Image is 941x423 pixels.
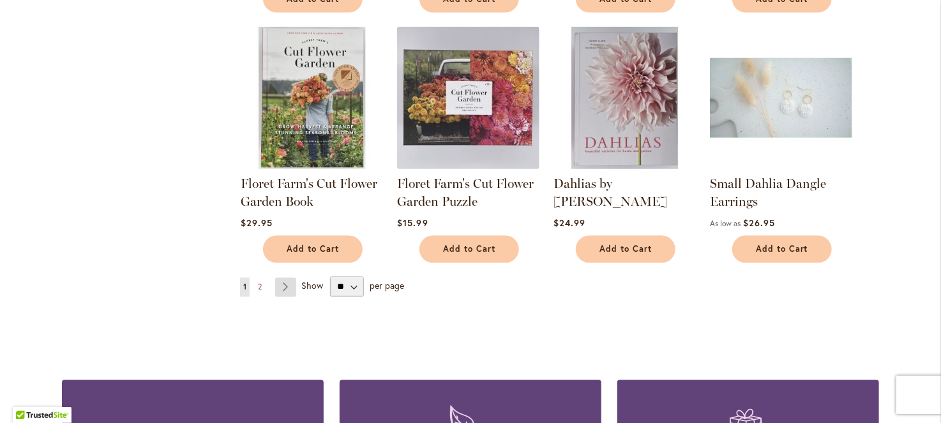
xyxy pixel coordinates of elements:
[241,160,383,172] a: Floret Farm's Cut Flower Garden Book - FRONT
[258,282,262,292] span: 2
[241,176,377,210] a: Floret Farm's Cut Flower Garden Book
[255,278,265,297] a: 2
[553,160,696,172] a: Dahlias by Naomi Slade - FRONT
[397,176,534,210] a: Floret Farm's Cut Flower Garden Puzzle
[553,176,667,210] a: Dahlias by [PERSON_NAME]
[553,27,696,169] img: Dahlias by Naomi Slade - FRONT
[710,176,826,210] a: Small Dahlia Dangle Earrings
[301,280,323,292] span: Show
[553,217,585,229] span: $24.99
[710,219,741,229] span: As low as
[743,217,775,229] span: $26.95
[397,217,428,229] span: $15.99
[241,217,272,229] span: $29.95
[576,236,675,263] button: Add to Cart
[710,160,852,172] a: Small Dahlia Dangle Earrings
[263,236,363,263] button: Add to Cart
[241,27,383,169] img: Floret Farm's Cut Flower Garden Book - FRONT
[397,27,539,169] img: Floret Farm's Cut Flower Garden Puzzle - FRONT
[599,244,652,255] span: Add to Cart
[370,280,404,292] span: per page
[710,27,852,169] img: Small Dahlia Dangle Earrings
[756,244,808,255] span: Add to Cart
[10,378,45,413] iframe: Launch Accessibility Center
[243,282,246,292] span: 1
[287,244,339,255] span: Add to Cart
[419,236,519,263] button: Add to Cart
[397,160,539,172] a: Floret Farm's Cut Flower Garden Puzzle - FRONT
[443,244,495,255] span: Add to Cart
[732,236,832,263] button: Add to Cart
